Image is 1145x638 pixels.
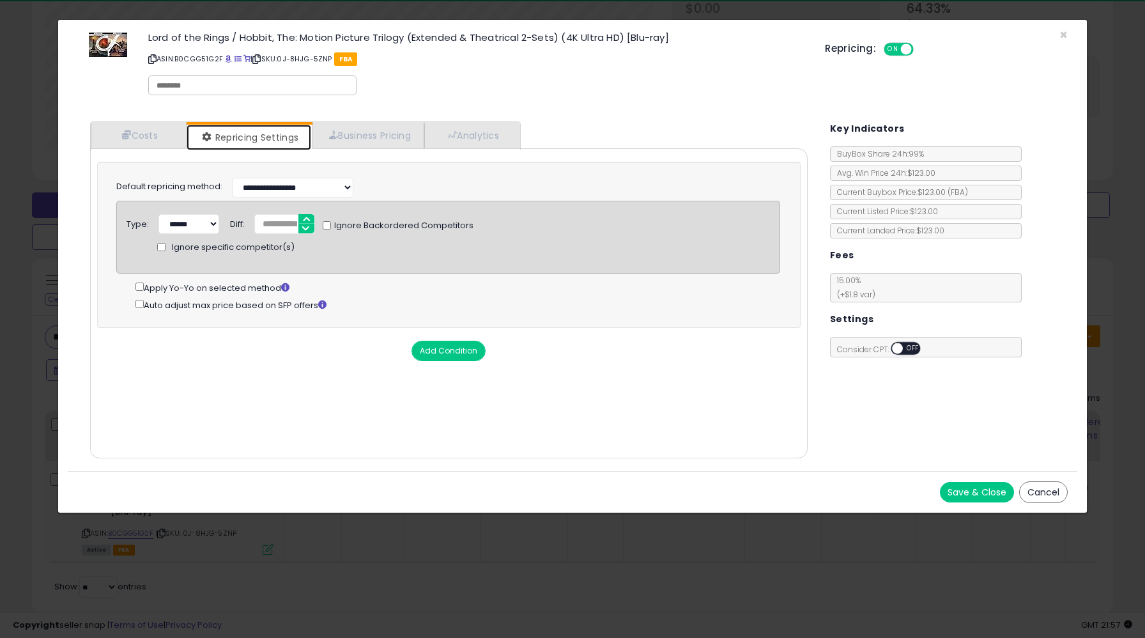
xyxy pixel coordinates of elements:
[243,54,250,64] a: Your listing only
[1059,26,1068,44] span: ×
[940,482,1014,502] button: Save & Close
[331,220,473,232] span: Ignore Backordered Competitors
[312,122,424,148] a: Business Pricing
[903,343,923,354] span: OFF
[830,247,854,263] h5: Fees
[172,242,295,254] span: Ignore specific competitor(s)
[91,122,187,148] a: Costs
[234,54,242,64] a: All offer listings
[831,148,924,159] span: BuyBox Share 24h: 99%
[831,225,944,236] span: Current Landed Price: $123.00
[831,187,968,198] span: Current Buybox Price:
[135,280,781,295] div: Apply Yo-Yo on selected method
[831,206,938,217] span: Current Listed Price: $123.00
[116,181,222,193] label: Default repricing method:
[127,214,149,231] div: Type:
[334,52,358,66] span: FBA
[948,187,968,198] span: ( FBA )
[885,44,901,55] span: ON
[135,297,781,312] div: Auto adjust max price based on SFP offers
[830,311,873,327] h5: Settings
[831,289,875,300] span: (+$1.8 var)
[831,275,875,300] span: 15.00 %
[411,341,486,361] button: Add Condition
[424,122,519,148] a: Analytics
[148,49,806,69] p: ASIN: B0CGG51G2F | SKU: 0J-8HJG-5ZNP
[831,344,937,355] span: Consider CPT:
[825,43,876,54] h5: Repricing:
[918,187,968,198] span: $123.00
[187,125,312,150] a: Repricing Settings
[831,167,935,178] span: Avg. Win Price 24h: $123.00
[830,121,905,137] h5: Key Indicators
[912,44,932,55] span: OFF
[230,214,245,231] div: Diff:
[225,54,232,64] a: BuyBox page
[89,33,127,57] img: 51ok4JgP+9L._SL60_.jpg
[148,33,806,42] h3: Lord of the Rings / Hobbit, The: Motion Picture Trilogy (Extended & Theatrical 2-Sets) (4K Ultra ...
[1019,481,1068,503] button: Cancel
